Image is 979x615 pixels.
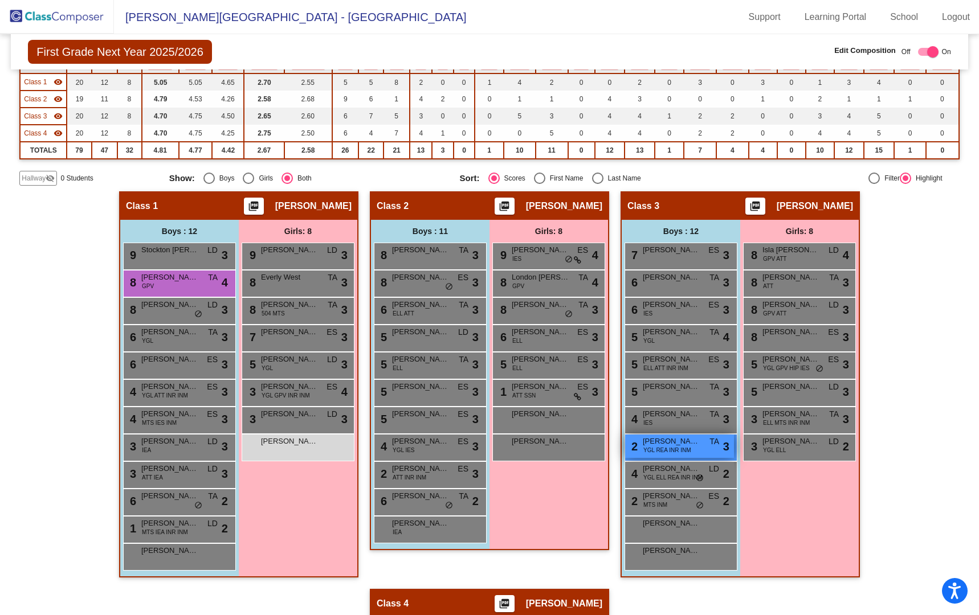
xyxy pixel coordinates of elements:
[629,249,638,261] span: 7
[497,276,507,289] span: 8
[629,304,638,316] span: 6
[472,301,479,318] span: 3
[332,108,358,125] td: 6
[20,91,67,108] td: Bailey Anderson - No Class Name
[54,112,63,121] mat-icon: visibility
[284,142,332,159] td: 2.58
[261,272,318,283] span: Everly West
[843,274,849,291] span: 3
[384,108,409,125] td: 5
[894,125,926,142] td: 0
[475,91,504,108] td: 0
[763,282,773,290] span: ATT
[834,108,864,125] td: 4
[247,200,260,216] mat-icon: picture_as_pdf
[565,310,573,319] span: do_not_disturb_alt
[684,142,716,159] td: 7
[445,282,453,292] span: do_not_disturb_alt
[120,220,239,243] div: Boys : 12
[341,247,348,264] span: 3
[358,142,384,159] td: 22
[410,73,432,91] td: 2
[341,301,348,318] span: 3
[592,247,598,264] span: 4
[880,173,900,183] div: Filter
[708,299,719,311] span: ES
[536,91,568,108] td: 1
[894,91,926,108] td: 1
[536,125,568,142] td: 5
[22,173,46,183] span: Hallway
[142,125,179,142] td: 4.70
[740,8,790,26] a: Support
[327,244,337,256] span: LD
[261,326,318,338] span: [PERSON_NAME]
[864,91,894,108] td: 1
[536,108,568,125] td: 3
[244,198,264,215] button: Print Students Details
[117,125,142,142] td: 8
[46,174,55,183] mat-icon: visibility_off
[625,125,655,142] td: 4
[894,142,926,159] td: 1
[244,108,284,125] td: 2.65
[536,142,568,159] td: 11
[749,108,777,125] td: 0
[894,108,926,125] td: 0
[142,108,179,125] td: 4.70
[460,173,742,184] mat-radio-group: Select an option
[328,299,337,311] span: TA
[684,91,716,108] td: 0
[92,108,117,125] td: 12
[762,299,819,310] span: [PERSON_NAME]
[208,326,218,338] span: TA
[194,310,202,319] span: do_not_disturb_alt
[247,276,256,289] span: 8
[358,91,384,108] td: 6
[141,299,198,310] span: [PERSON_NAME]
[545,173,584,183] div: First Name
[341,274,348,291] span: 3
[454,73,475,91] td: 0
[117,142,142,159] td: 32
[526,200,602,212] span: [PERSON_NAME]
[410,125,432,142] td: 4
[432,125,454,142] td: 1
[60,173,93,183] span: 0 Students
[54,77,63,87] mat-icon: visibility
[212,73,244,91] td: 4.65
[215,173,235,183] div: Boys
[762,272,819,283] span: [PERSON_NAME]
[748,276,757,289] span: 8
[495,595,515,612] button: Print Students Details
[208,272,218,284] span: TA
[504,91,536,108] td: 1
[595,108,625,125] td: 4
[454,108,475,125] td: 0
[207,299,218,311] span: LD
[749,73,777,91] td: 3
[595,142,625,159] td: 12
[284,108,332,125] td: 2.60
[926,73,958,91] td: 0
[127,276,136,289] span: 8
[933,8,979,26] a: Logout
[358,108,384,125] td: 7
[24,128,47,138] span: Class 4
[497,598,511,614] mat-icon: picture_as_pdf
[261,244,318,256] span: [PERSON_NAME]
[378,276,387,289] span: 8
[796,8,876,26] a: Learning Portal
[384,73,409,91] td: 8
[114,8,467,26] span: [PERSON_NAME][GEOGRAPHIC_DATA] - [GEOGRAPHIC_DATA]
[592,301,598,318] span: 3
[117,73,142,91] td: 8
[504,108,536,125] td: 5
[244,73,284,91] td: 2.70
[643,299,700,310] span: [PERSON_NAME]
[806,108,834,125] td: 3
[358,125,384,142] td: 4
[244,125,284,142] td: 2.75
[864,108,894,125] td: 5
[684,125,716,142] td: 2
